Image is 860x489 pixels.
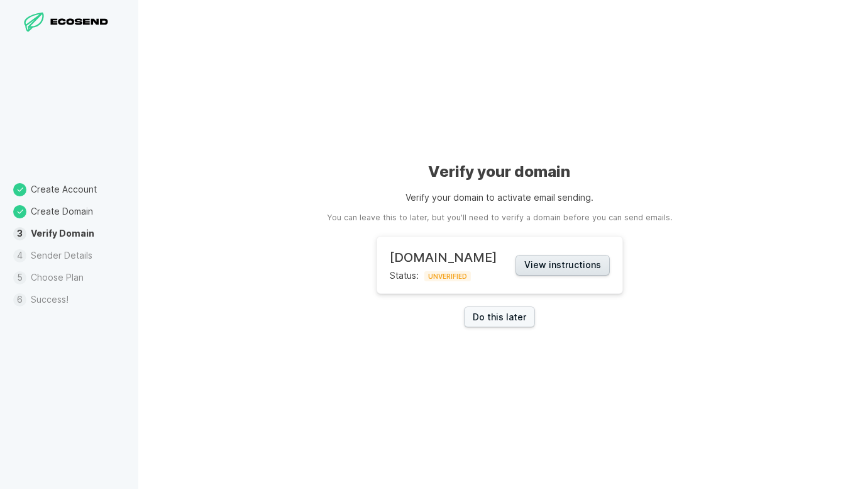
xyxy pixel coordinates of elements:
h1: Verify your domain [428,162,570,182]
aside: You can leave this to later, but you'll need to verify a domain before you can send emails. [327,212,672,224]
a: Do this later [464,306,535,327]
div: Status: [390,250,497,280]
h2: [DOMAIN_NAME] [390,250,497,265]
button: View instructions [515,255,610,276]
p: Verify your domain to activate email sending. [405,191,593,204]
span: UNVERIFIED [424,271,471,281]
